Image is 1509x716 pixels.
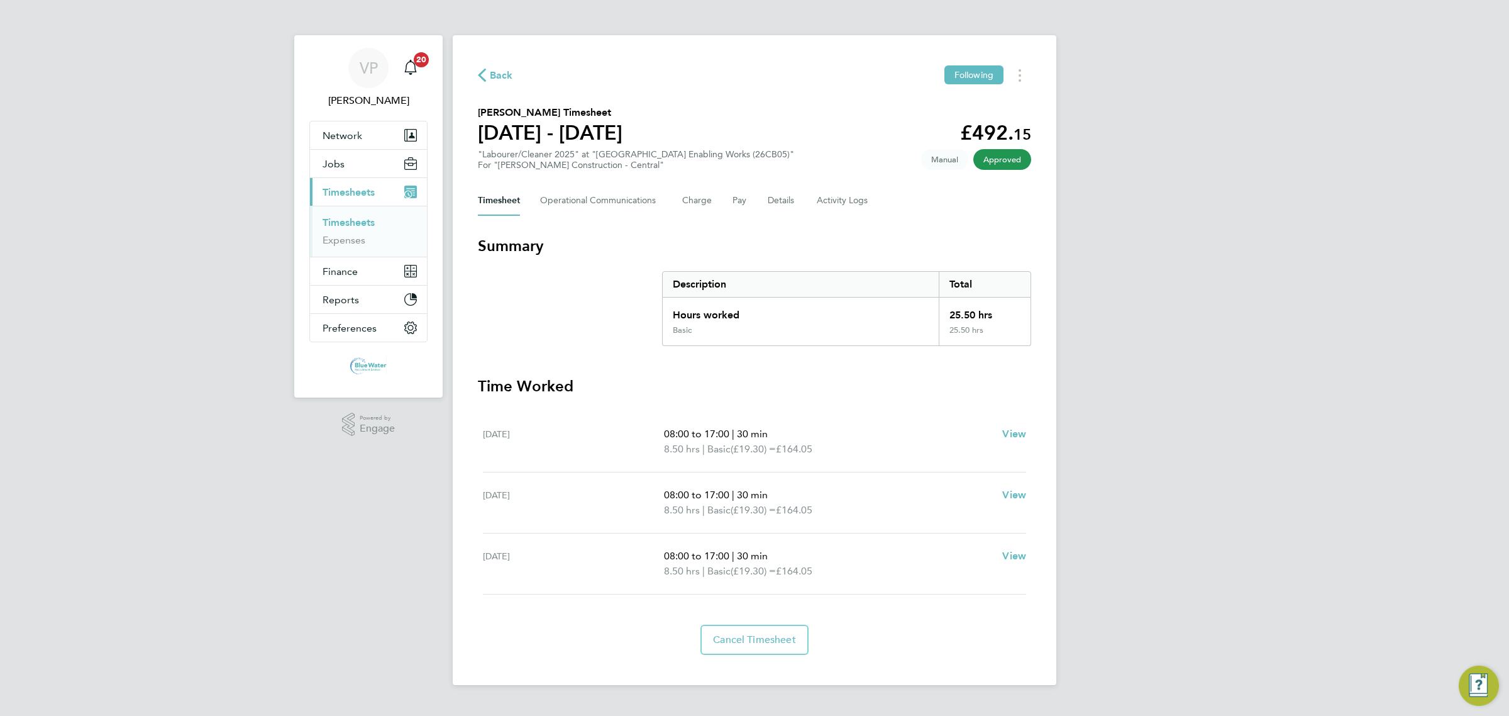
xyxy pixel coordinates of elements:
span: | [732,550,734,562]
button: Timesheets [310,178,427,206]
a: View [1002,488,1026,503]
button: Reports [310,286,427,313]
span: | [732,489,734,501]
button: Details [768,186,797,216]
button: Following [944,65,1003,84]
img: bluewaterwales-logo-retina.png [350,355,387,375]
div: For "[PERSON_NAME] Construction - Central" [478,160,794,171]
span: 08:00 to 17:00 [664,428,729,440]
button: Timesheets Menu [1009,65,1031,85]
div: Basic [673,325,692,335]
button: Operational Communications [540,186,662,216]
span: 30 min [737,550,768,562]
span: Network [323,130,362,142]
span: Following [954,69,993,81]
button: Pay [732,186,748,216]
span: Basic [707,442,731,457]
app-decimal: £492. [960,121,1031,145]
span: Powered by [360,413,395,423]
nav: Main navigation [294,35,443,398]
button: Preferences [310,314,427,342]
span: 08:00 to 17:00 [664,489,729,501]
a: Timesheets [323,216,375,228]
span: 8.50 hrs [664,565,700,577]
span: 30 min [737,489,768,501]
div: "Labourer/Cleaner 2025" at "[GEOGRAPHIC_DATA] Enabling Works (26CB05)" [478,149,794,171]
button: Engage Resource Center [1459,666,1499,706]
div: Description [663,272,939,297]
a: VP[PERSON_NAME] [309,48,428,108]
button: Cancel Timesheet [700,625,809,655]
span: Engage [360,423,395,434]
span: | [702,565,705,577]
div: [DATE] [483,488,664,518]
div: Timesheets [310,206,427,257]
button: Activity Logs [817,186,870,216]
span: Preferences [323,322,377,334]
span: This timesheet has been approved. [973,149,1031,170]
span: VP [360,60,378,76]
span: (£19.30) = [731,443,776,455]
a: View [1002,427,1026,442]
span: 20 [414,52,429,67]
div: Total [939,272,1031,297]
div: 25.50 hrs [939,325,1031,345]
span: View [1002,550,1026,562]
span: | [702,504,705,516]
a: Expenses [323,234,365,246]
span: View [1002,489,1026,501]
div: [DATE] [483,427,664,457]
span: 15 [1014,125,1031,143]
button: Jobs [310,150,427,177]
a: Go to home page [309,355,428,375]
span: (£19.30) = [731,565,776,577]
a: Powered byEngage [342,413,395,437]
span: | [732,428,734,440]
h3: Time Worked [478,376,1031,396]
span: Basic [707,564,731,579]
button: Network [310,121,427,149]
a: 20 [398,48,423,88]
span: Reports [323,294,359,306]
span: 30 min [737,428,768,440]
h2: [PERSON_NAME] Timesheet [478,105,622,120]
button: Back [478,67,513,83]
div: Summary [662,271,1031,346]
button: Timesheet [478,186,520,216]
div: 25.50 hrs [939,298,1031,325]
div: Hours worked [663,298,939,325]
span: 08:00 to 17:00 [664,550,729,562]
span: Timesheets [323,186,375,198]
span: This timesheet was manually created. [921,149,968,170]
span: 8.50 hrs [664,504,700,516]
span: £164.05 [776,504,812,516]
span: 8.50 hrs [664,443,700,455]
span: Back [490,68,513,83]
section: Timesheet [478,236,1031,655]
a: View [1002,549,1026,564]
button: Charge [682,186,712,216]
span: (£19.30) = [731,504,776,516]
span: Basic [707,503,731,518]
span: £164.05 [776,443,812,455]
h1: [DATE] - [DATE] [478,120,622,145]
div: [DATE] [483,549,664,579]
button: Finance [310,257,427,285]
span: £164.05 [776,565,812,577]
span: Jobs [323,158,345,170]
span: Finance [323,266,358,277]
span: Victoria Price [309,93,428,108]
span: | [702,443,705,455]
span: View [1002,428,1026,440]
span: Cancel Timesheet [713,634,796,646]
h3: Summary [478,236,1031,256]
